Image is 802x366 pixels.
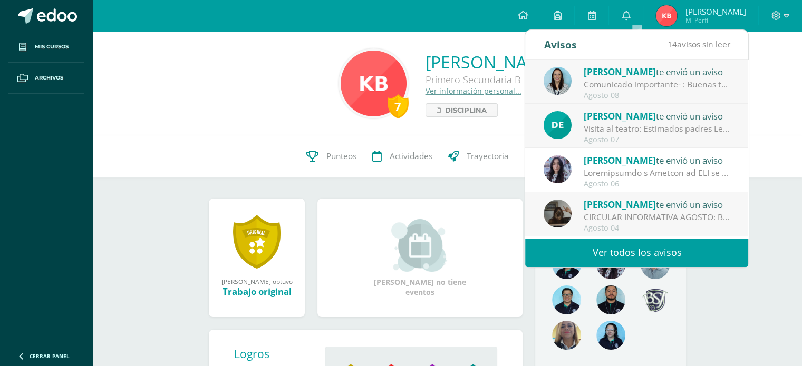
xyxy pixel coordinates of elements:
img: aa9857ee84d8eb936f6c1e33e7ea3df6.png [552,321,581,350]
img: event_small.png [391,219,449,272]
img: 89a99706a871a3e38a2b87eee670d718.png [596,321,625,350]
div: te envió un aviso [584,153,730,167]
div: Trabajo original [219,285,294,298]
span: 14 [667,38,677,50]
img: d483e71d4e13296e0ce68ead86aec0b8.png [641,285,670,314]
span: Actividades [390,151,432,162]
span: Punteos [326,151,356,162]
span: [PERSON_NAME] [584,199,656,211]
a: Ver todos los avisos [525,238,748,267]
span: Disciplina [445,104,487,116]
span: avisos sin leer [667,38,730,50]
span: Trayectoria [467,151,509,162]
a: Mis cursos [8,32,84,63]
img: aef296f7f59f5fe484a73ea8902b08f3.png [656,5,677,26]
a: Contactos [517,135,591,177]
div: te envió un aviso [584,109,730,123]
div: Agosto 04 [584,224,730,233]
span: [PERSON_NAME] [584,110,656,122]
img: 9fa0c54c0c68d676f2f0303209928c54.png [544,111,572,139]
div: te envió un aviso [584,197,730,211]
div: Notificación y Entrega de PMA de Reading Workshop: Estimados padres de familia, Esperamos que se ... [584,167,730,179]
img: d220431ed6a2715784848fdc026b3719.png [552,285,581,314]
div: 7 [388,94,409,118]
a: Actividades [364,135,440,177]
img: 225096a26acfc1687bffe5cda17b4a42.png [544,200,572,227]
div: Avisos [544,30,576,59]
div: CIRCULAR INFORMATIVA AGOSTO: Buen día estimados padres de familia, adjuntamos información importante [584,211,730,223]
span: [PERSON_NAME] [685,6,746,17]
a: Punteos [298,135,364,177]
a: Trayectoria [440,135,517,177]
img: c00ed30f81870df01a0e4b2e5e7fa781.png [544,155,572,183]
a: Disciplina [426,103,498,117]
span: Cerrar panel [30,352,70,360]
img: 2207c9b573316a41e74c87832a091651.png [596,285,625,314]
div: Agosto 06 [584,180,730,189]
span: Mis cursos [35,43,69,51]
div: Visita al teatro: Estimados padres Les informamos sobre la actividad de la visita al teatro. Espe... [584,123,730,135]
a: Ver información personal... [426,86,521,96]
div: Logros [234,347,316,361]
div: Agosto 07 [584,135,730,144]
div: [PERSON_NAME] no tiene eventos [368,219,473,297]
div: Comunicado importante- : Buenas tardes estimados padres de familia, Les compartimos información i... [584,78,730,91]
span: Archivos [35,74,63,82]
div: Agosto 08 [584,91,730,100]
span: [PERSON_NAME] [584,66,656,78]
img: aed16db0a88ebd6752f21681ad1200a1.png [544,67,572,95]
img: b70378b1769ec52ecec70db1bb6ee470.png [341,51,407,116]
span: Mi Perfil [685,16,746,25]
span: [PERSON_NAME] [584,154,656,166]
div: [PERSON_NAME] obtuvo [219,277,294,285]
div: te envió un aviso [584,65,730,78]
div: Primero Secundaria B [426,73,557,86]
a: Archivos [8,63,84,94]
a: [PERSON_NAME] [426,51,557,73]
